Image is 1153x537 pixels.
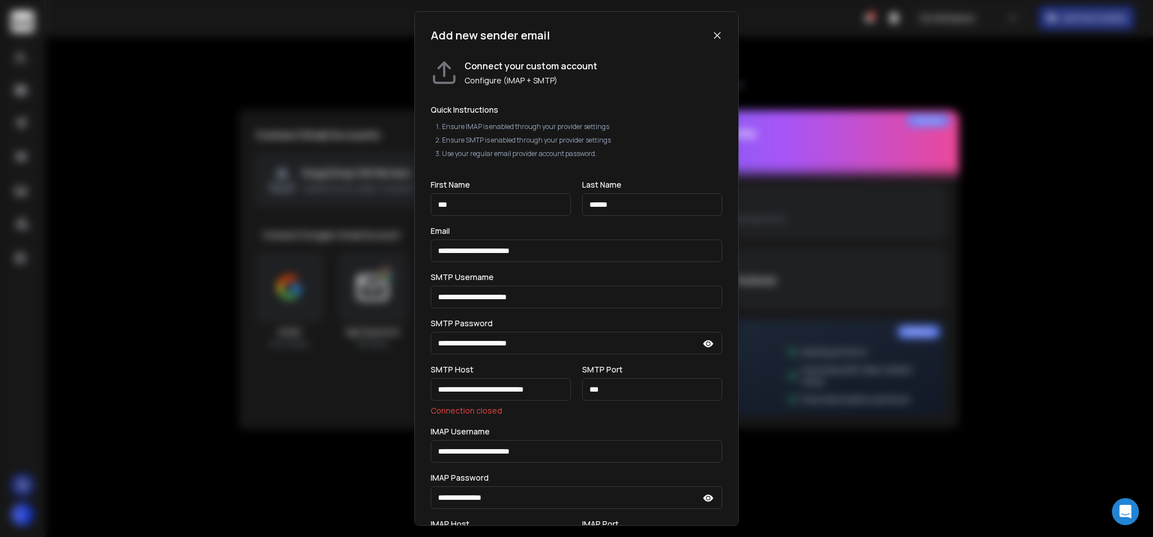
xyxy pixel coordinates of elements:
[431,273,494,281] label: SMTP Username
[442,149,722,158] li: Use your regular email provider account password.
[431,428,490,436] label: IMAP Username
[582,366,623,374] label: SMTP Port
[442,136,722,145] li: Ensure SMTP is enabled through your provider settings
[431,227,450,235] label: Email
[431,319,493,327] label: SMTP Password
[442,122,722,131] li: Ensure IMAP is enabled through your provider settings
[582,520,619,528] label: IMAP Port
[431,520,470,528] label: IMAP Host
[464,59,597,73] h1: Connect your custom account
[464,75,597,86] p: Configure (IMAP + SMTP)
[431,405,571,416] p: Connection closed
[431,28,550,43] h1: Add new sender email
[431,181,470,189] label: First Name
[431,474,489,482] label: IMAP Password
[431,104,722,116] h2: Quick Instructions
[1112,498,1139,525] div: Open Intercom Messenger
[431,366,473,374] label: SMTP Host
[582,181,622,189] label: Last Name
